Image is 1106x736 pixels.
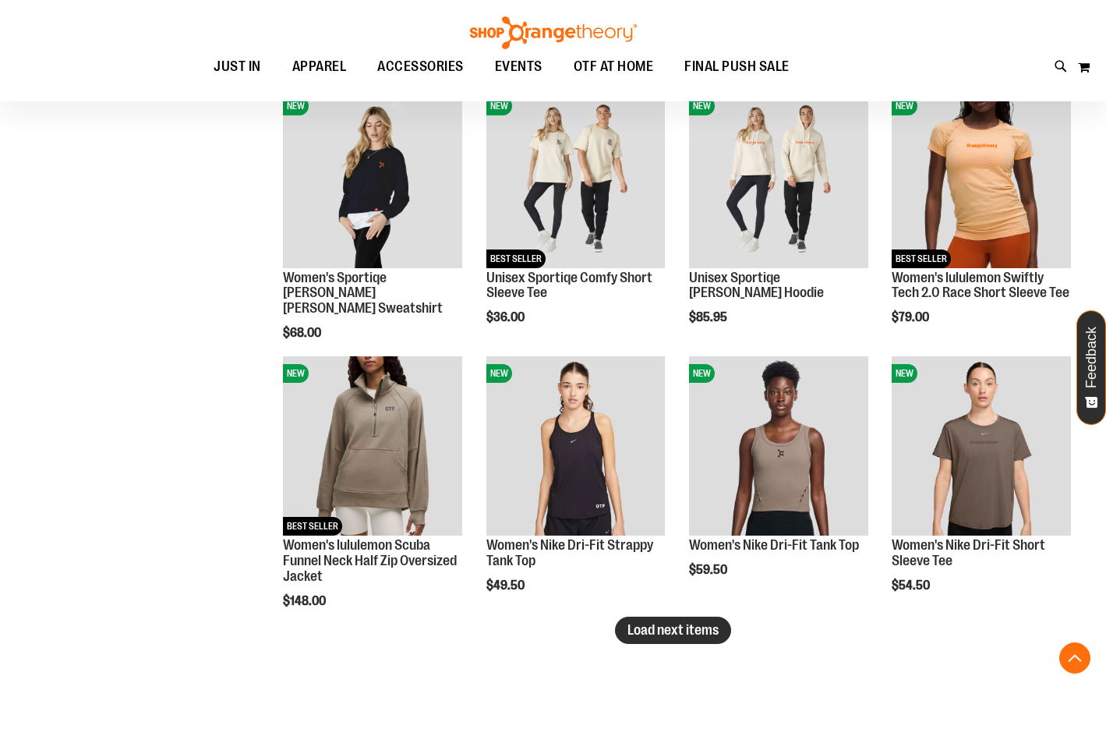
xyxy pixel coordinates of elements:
[689,563,730,577] span: $59.50
[479,81,673,364] div: product
[486,249,546,268] span: BEST SELLER
[486,270,652,301] a: Unisex Sportiqe Comfy Short Sleeve Tee
[283,97,309,115] span: NEW
[689,97,715,115] span: NEW
[283,270,443,317] a: Women's Sportiqe [PERSON_NAME] [PERSON_NAME] Sweatshirt
[669,49,805,85] a: FINAL PUSH SALE
[689,356,868,536] img: Women's Nike Dri-Fit Tank Top
[283,89,462,271] a: Women's Sportiqe Ashlyn French Terry Crewneck SweatshirtNEW
[892,89,1071,271] a: Women's lululemon Swiftly Tech 2.0 Race Short Sleeve TeeNEWBEST SELLER
[283,356,462,538] a: Women's lululemon Scuba Funnel Neck Half Zip Oversized JacketNEWBEST SELLER
[1059,642,1090,674] button: Back To Top
[892,97,917,115] span: NEW
[283,89,462,268] img: Women's Sportiqe Ashlyn French Terry Crewneck Sweatshirt
[627,622,719,638] span: Load next items
[892,579,932,593] span: $54.50
[214,49,261,84] span: JUST IN
[479,349,673,632] div: product
[377,49,464,84] span: ACCESSORIES
[615,617,731,644] button: Load next items
[689,89,868,271] a: Unisex Sportiqe Olsen HoodieNEW
[681,81,876,364] div: product
[292,49,347,84] span: APPAREL
[689,310,730,324] span: $85.95
[495,49,542,84] span: EVENTS
[558,49,670,85] a: OTF AT HOME
[689,89,868,268] img: Unisex Sportiqe Olsen Hoodie
[283,326,323,340] span: $68.00
[892,356,1071,538] a: Women's Nike Dri-Fit Short Sleeve TeeNEW
[892,310,931,324] span: $79.00
[486,356,666,536] img: Women's Nike Dri-Fit Strappy Tank Top
[892,89,1071,268] img: Women's lululemon Swiftly Tech 2.0 Race Short Sleeve Tee
[362,49,479,85] a: ACCESSORIES
[275,81,470,380] div: product
[198,49,277,84] a: JUST IN
[486,537,653,568] a: Women's Nike Dri-Fit Strappy Tank Top
[681,349,876,617] div: product
[275,349,470,647] div: product
[486,89,666,271] a: Unisex Sportiqe Comfy Short Sleeve TeeNEWBEST SELLER
[479,49,558,85] a: EVENTS
[689,537,859,553] a: Women's Nike Dri-Fit Tank Top
[892,356,1071,536] img: Women's Nike Dri-Fit Short Sleeve Tee
[892,364,917,383] span: NEW
[884,349,1079,632] div: product
[486,579,527,593] span: $49.50
[486,356,666,538] a: Women's Nike Dri-Fit Strappy Tank TopNEW
[283,517,342,536] span: BEST SELLER
[283,364,309,383] span: NEW
[1076,310,1106,425] button: Feedback - Show survey
[574,49,654,84] span: OTF AT HOME
[689,270,824,301] a: Unisex Sportiqe [PERSON_NAME] Hoodie
[486,310,527,324] span: $36.00
[283,356,462,536] img: Women's lululemon Scuba Funnel Neck Half Zip Oversized Jacket
[1084,327,1099,388] span: Feedback
[468,16,639,49] img: Shop Orangetheory
[283,594,328,608] span: $148.00
[486,89,666,268] img: Unisex Sportiqe Comfy Short Sleeve Tee
[689,356,868,538] a: Women's Nike Dri-Fit Tank TopNEW
[277,49,362,85] a: APPAREL
[486,364,512,383] span: NEW
[892,537,1045,568] a: Women's Nike Dri-Fit Short Sleeve Tee
[283,537,457,584] a: Women's lululemon Scuba Funnel Neck Half Zip Oversized Jacket
[884,81,1079,364] div: product
[486,97,512,115] span: NEW
[684,49,790,84] span: FINAL PUSH SALE
[689,364,715,383] span: NEW
[892,270,1069,301] a: Women's lululemon Swiftly Tech 2.0 Race Short Sleeve Tee
[892,249,951,268] span: BEST SELLER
